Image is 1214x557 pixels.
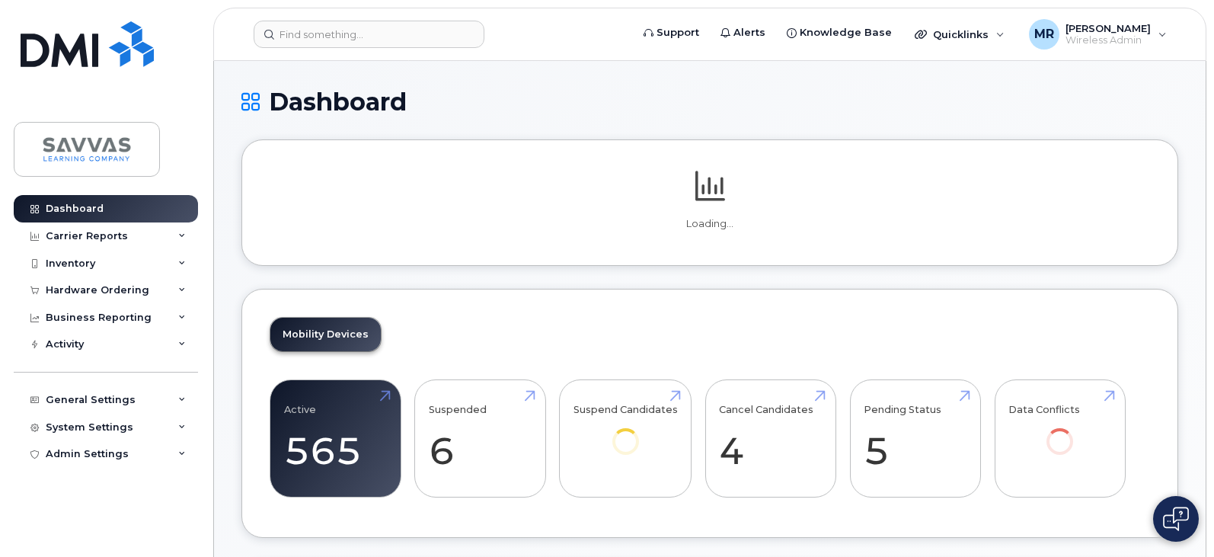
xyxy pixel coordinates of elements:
[864,389,966,489] a: Pending Status 5
[270,217,1150,231] p: Loading...
[270,318,381,351] a: Mobility Devices
[719,389,822,489] a: Cancel Candidates 4
[1163,507,1189,531] img: Open chat
[573,389,678,476] a: Suspend Candidates
[284,389,387,489] a: Active 565
[241,88,1178,115] h1: Dashboard
[429,389,532,489] a: Suspended 6
[1008,389,1111,476] a: Data Conflicts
